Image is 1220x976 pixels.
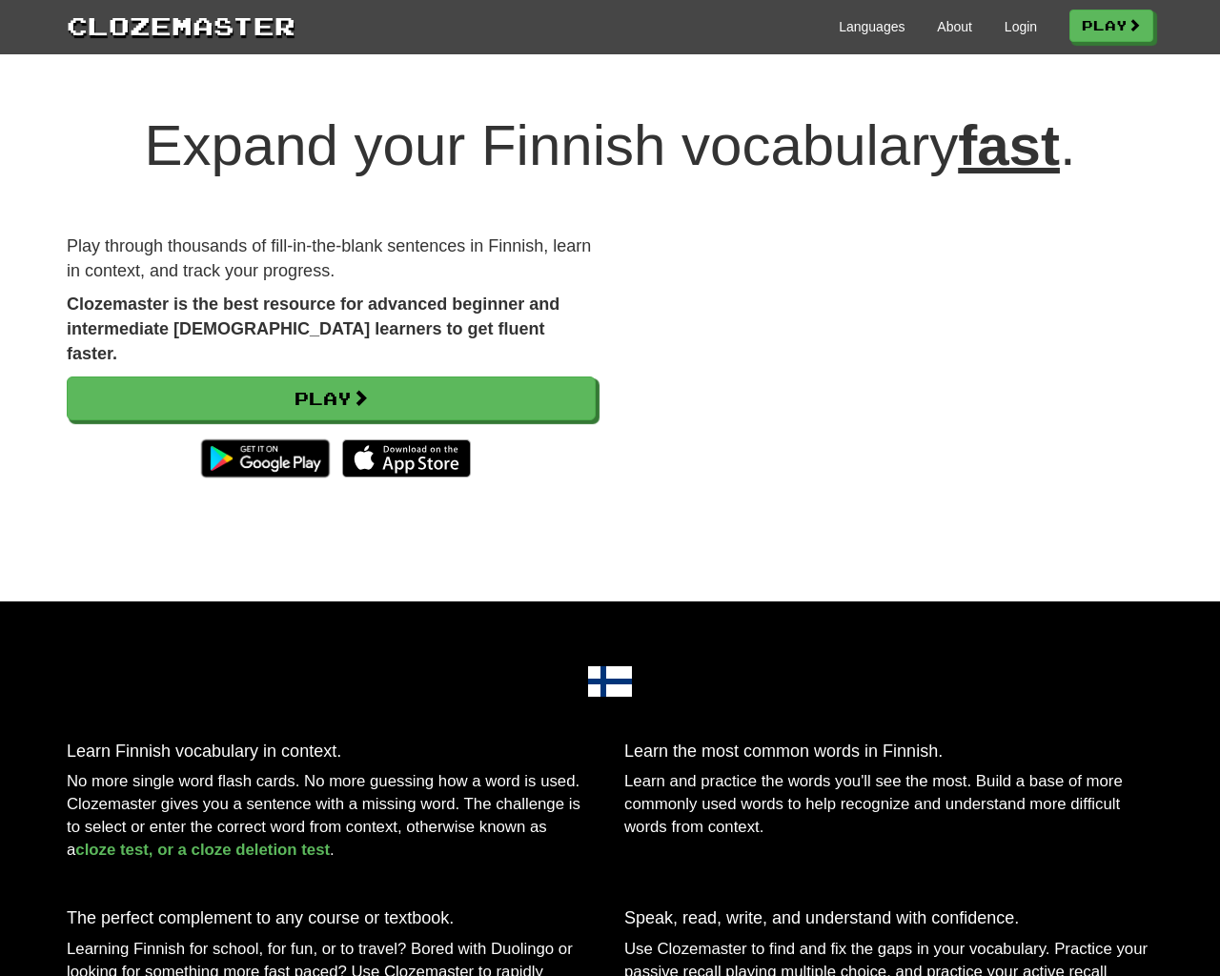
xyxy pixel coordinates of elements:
[1005,17,1037,36] a: Login
[67,376,596,420] a: Play
[937,17,972,36] a: About
[1069,10,1153,42] a: Play
[67,770,596,862] p: No more single word flash cards. No more guessing how a word is used. Clozemaster gives you a sen...
[67,742,596,762] h3: Learn Finnish vocabulary in context.
[67,295,559,362] strong: Clozemaster is the best resource for advanced beginner and intermediate [DEMOGRAPHIC_DATA] learne...
[67,114,1153,177] h1: Expand your Finnish vocabulary .
[839,17,905,36] a: Languages
[958,113,1060,177] u: fast
[67,234,596,283] p: Play through thousands of fill-in-the-blank sentences in Finnish, learn in context, and track you...
[624,909,1153,928] h3: Speak, read, write, and understand with confidence.
[342,439,471,478] img: Download_on_the_App_Store_Badge_US-UK_135x40-25178aeef6eb6b83b96f5f2d004eda3bffbb37122de64afbaef7...
[192,430,339,487] img: Get it on Google Play
[67,8,295,43] a: Clozemaster
[624,770,1153,839] p: Learn and practice the words you'll see the most. Build a base of more commonly used words to hel...
[624,742,1153,762] h3: Learn the most common words in Finnish.
[75,841,330,859] a: cloze test, or a cloze deletion test
[67,909,596,928] h3: The perfect complement to any course or textbook.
